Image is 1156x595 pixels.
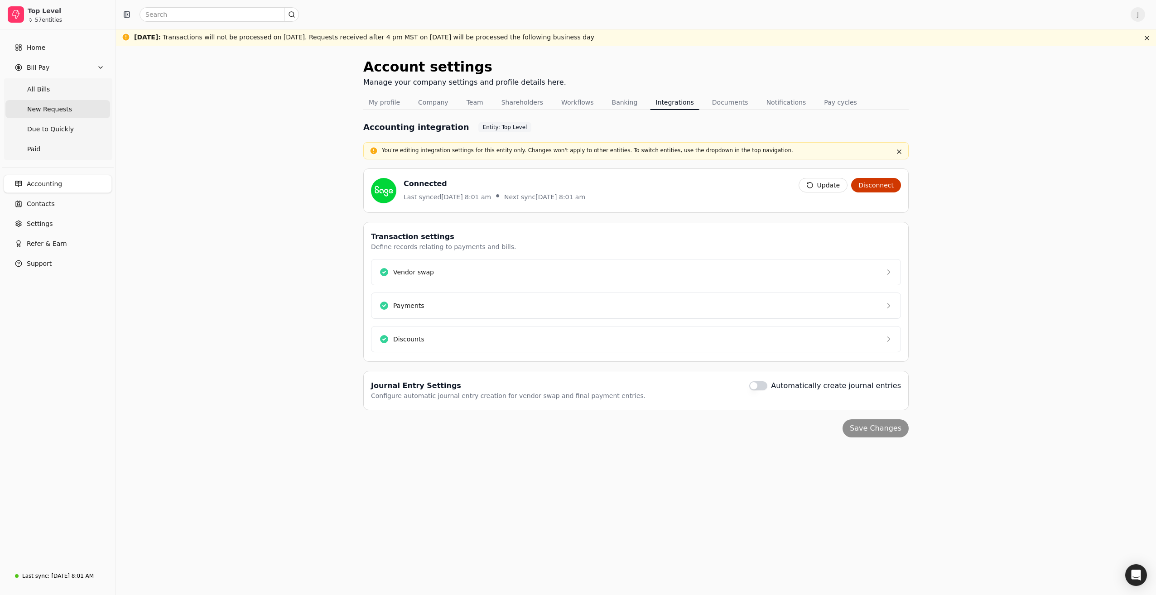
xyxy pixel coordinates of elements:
a: Home [4,38,112,57]
a: Paid [5,140,110,158]
button: Vendor swap [371,259,901,285]
div: Define records relating to payments and bills. [371,242,516,252]
span: Entity: Top Level [483,123,527,131]
span: New Requests [27,105,72,114]
button: Automatically create journal entries [749,381,767,390]
a: Settings [4,215,112,233]
h1: Accounting integration [363,121,469,133]
span: Settings [27,219,53,229]
button: Integrations [650,95,699,110]
span: Home [27,43,45,53]
span: [DATE] : [134,34,161,41]
span: Accounting [27,179,62,189]
label: Automatically create journal entries [771,380,901,391]
button: Company [413,95,454,110]
span: Due to Quickly [27,125,74,134]
div: [DATE] 8:01 AM [51,572,94,580]
div: Account settings [363,57,566,77]
a: Contacts [4,195,112,213]
span: Support [27,259,52,269]
button: J [1131,7,1145,22]
div: Open Intercom Messenger [1125,564,1147,586]
button: Banking [607,95,643,110]
span: Bill Pay [27,63,49,72]
span: Refer & Earn [27,239,67,249]
button: Discounts [371,326,901,352]
button: Pay cycles [819,95,862,110]
p: You're editing integration settings for this entity only. Changes won't apply to other entities. ... [382,146,890,154]
button: Documents [707,95,754,110]
a: Accounting [4,175,112,193]
button: Bill Pay [4,58,112,77]
div: Transactions will not be processed on [DATE]. Requests received after 4 pm MST on [DATE] will be ... [134,33,594,42]
span: All Bills [27,85,50,94]
div: Transaction settings [371,231,516,242]
div: Connected [404,178,585,189]
button: Workflows [556,95,599,110]
button: Team [461,95,489,110]
button: Shareholders [496,95,549,110]
button: Payments [371,293,901,319]
div: Top Level [28,6,108,15]
button: My profile [363,95,405,110]
button: Update [799,178,848,192]
div: Manage your company settings and profile details here. [363,77,566,88]
a: Last sync:[DATE] 8:01 AM [4,568,112,584]
a: New Requests [5,100,110,118]
div: Payments [393,301,424,311]
nav: Tabs [363,95,909,110]
a: All Bills [5,80,110,98]
div: Last synced [DATE] 8:01 am Next sync [DATE] 8:01 am [404,189,585,203]
input: Search [140,7,299,22]
span: Contacts [27,199,55,209]
a: Due to Quickly [5,120,110,138]
span: Paid [27,144,40,154]
div: Journal Entry Settings [371,380,645,391]
button: Refer & Earn [4,235,112,253]
div: 57 entities [35,17,62,23]
button: Support [4,254,112,273]
span: • [495,191,501,202]
div: Last sync: [22,572,49,580]
div: Discounts [393,335,424,344]
div: Configure automatic journal entry creation for vendor swap and final payment entries. [371,391,645,401]
button: Disconnect [851,178,901,192]
button: Notifications [761,95,812,110]
div: Vendor swap [393,268,434,277]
